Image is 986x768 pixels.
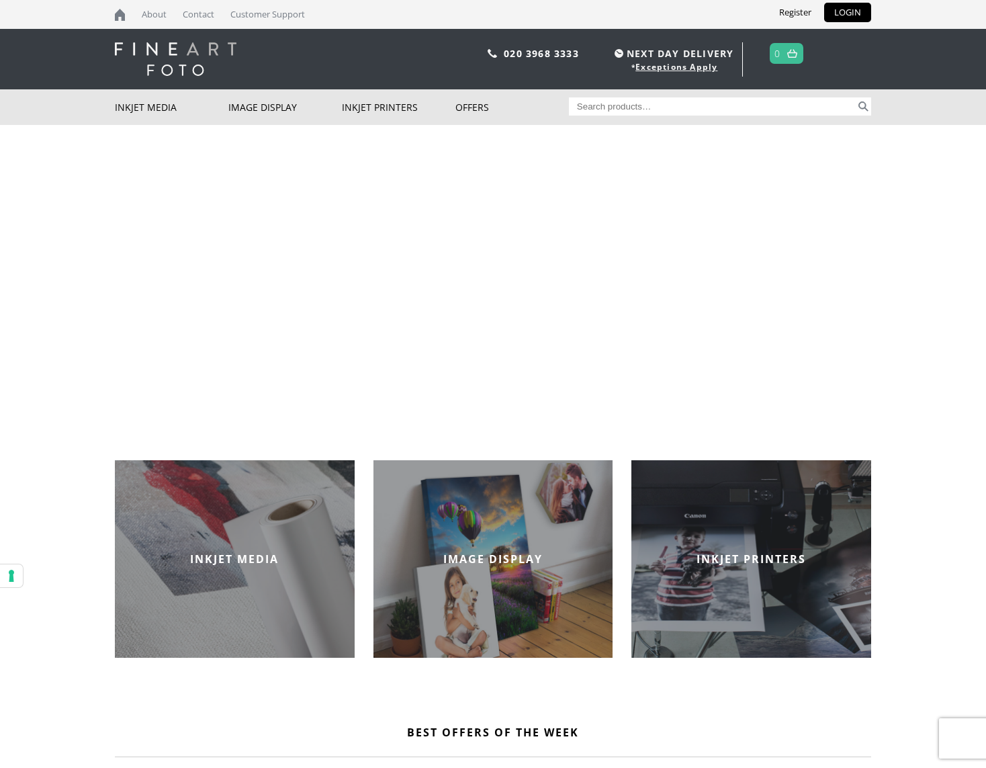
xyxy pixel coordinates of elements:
[787,49,797,58] img: basket.svg
[631,552,871,566] h2: INKJET PRINTERS
[455,89,569,125] a: Offers
[115,42,236,76] img: logo-white.svg
[774,44,780,63] a: 0
[824,3,871,22] a: LOGIN
[615,49,623,58] img: time.svg
[635,61,717,73] a: Exceptions Apply
[769,3,821,22] a: Register
[228,89,342,125] a: Image Display
[504,47,579,60] a: 020 3968 3333
[115,89,228,125] a: Inkjet Media
[115,725,871,740] h2: Best Offers Of The Week
[373,552,613,566] h2: IMAGE DISPLAY
[856,97,871,116] button: Search
[611,46,733,61] span: NEXT DAY DELIVERY
[115,552,355,566] h2: INKJET MEDIA
[569,97,856,116] input: Search products…
[342,89,455,125] a: Inkjet Printers
[488,49,497,58] img: phone.svg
